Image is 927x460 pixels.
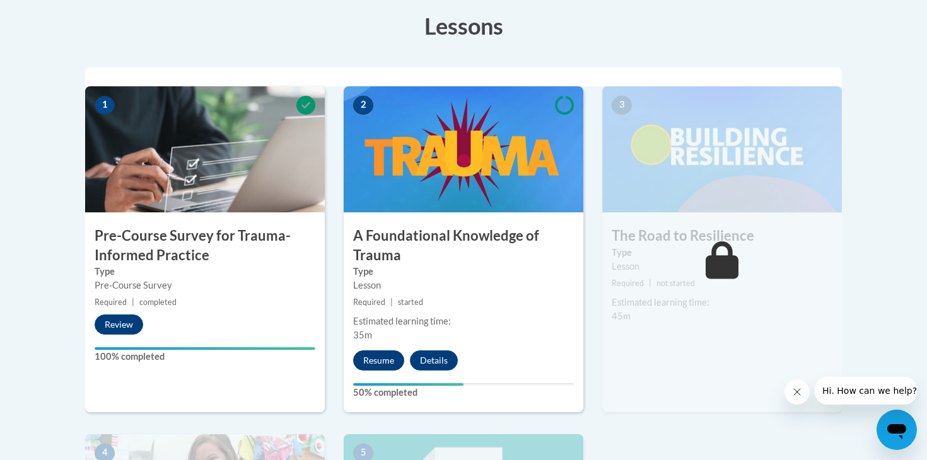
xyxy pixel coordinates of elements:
label: 50% completed [353,386,574,400]
span: not started [656,279,695,288]
img: Course Image [602,86,842,212]
span: Required [95,297,127,307]
h3: Lessons [85,10,842,42]
div: Your progress [95,347,315,350]
span: 1 [95,96,115,115]
button: Details [410,350,458,371]
span: 35m [353,330,372,340]
iframe: Message from company [815,377,917,405]
span: completed [139,297,177,307]
img: Course Image [344,86,583,212]
span: Required [353,297,385,307]
h3: A Foundational Knowledge of Trauma [344,226,583,265]
span: 2 [353,96,373,115]
label: Type [353,265,574,279]
iframe: Button to launch messaging window [877,410,917,450]
span: Required [612,279,644,288]
div: Lesson [612,260,832,273]
label: Type [95,265,315,279]
div: Pre-Course Survey [95,279,315,292]
button: Resume [353,350,404,371]
span: | [132,297,134,307]
span: started [398,297,423,307]
div: Estimated learning time: [612,296,832,309]
div: Your progress [353,383,463,386]
span: 45m [612,311,631,321]
img: Course Image [85,86,325,212]
span: 3 [612,96,632,115]
div: Lesson [353,279,574,292]
div: Estimated learning time: [353,314,574,328]
label: Type [612,246,832,260]
h3: The Road to Resilience [602,226,842,246]
label: 100% completed [95,350,315,364]
span: | [390,297,393,307]
span: | [649,279,651,288]
h3: Pre-Course Survey for Trauma-Informed Practice [85,226,325,265]
button: Review [95,314,143,335]
iframe: Close message [784,379,810,405]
